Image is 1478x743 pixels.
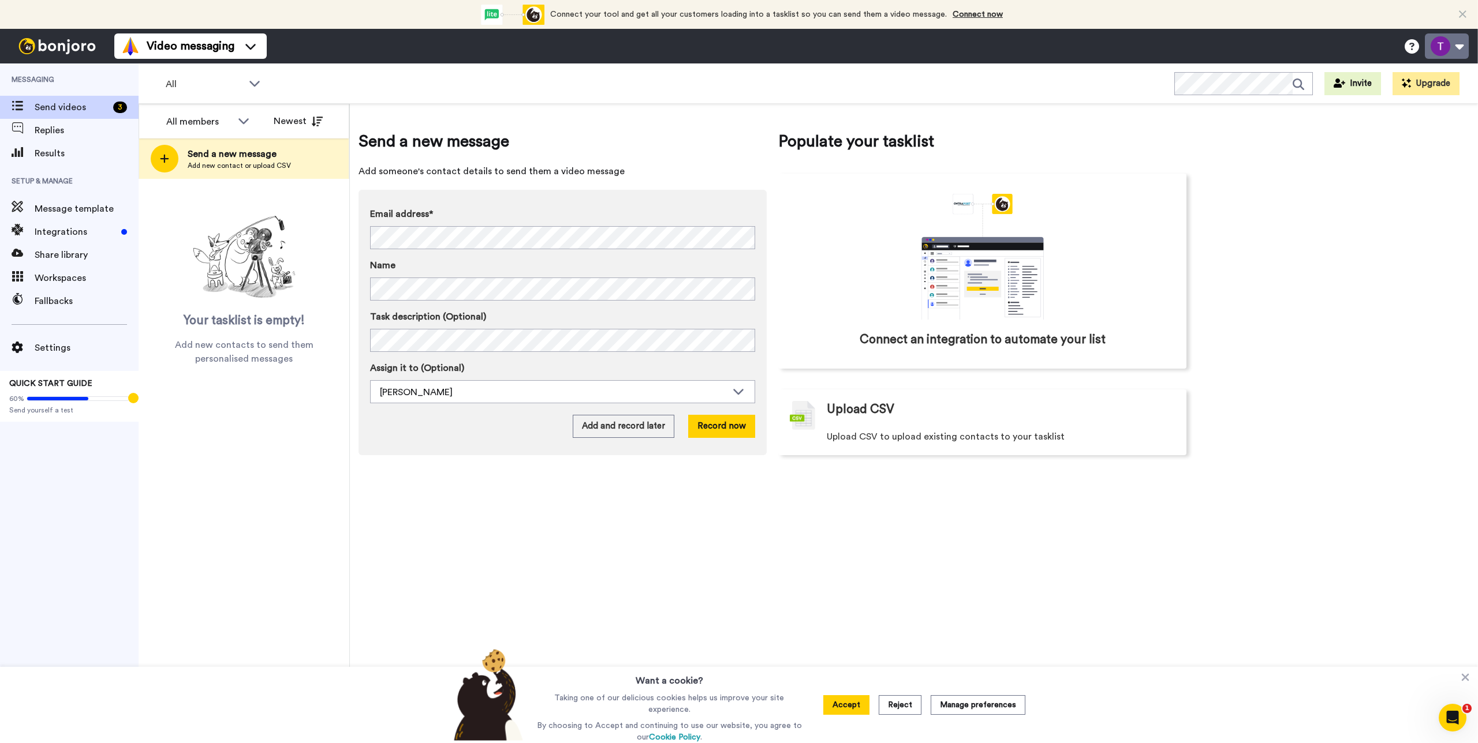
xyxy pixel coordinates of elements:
[534,720,805,743] p: By choosing to Accept and continuing to use our website, you agree to our .
[534,692,805,715] p: Taking one of our delicious cookies helps us improve your site experience.
[443,648,529,741] img: bear-with-cookie.png
[370,207,755,221] label: Email address*
[550,10,947,18] span: Connect your tool and get all your customers loading into a tasklist so you can send them a video...
[9,394,24,403] span: 60%
[166,77,243,91] span: All
[35,271,139,285] span: Workspaces
[188,147,291,161] span: Send a new message
[147,38,234,54] span: Video messaging
[35,341,139,355] span: Settings
[573,415,674,438] button: Add and record later
[1393,72,1460,95] button: Upgrade
[860,331,1106,348] span: Connect an integration to automate your list
[35,123,139,137] span: Replies
[370,258,395,272] span: Name
[481,5,544,25] div: animation
[359,164,767,178] span: Add someone's contact details to send them a video message
[879,695,921,715] button: Reject
[823,695,869,715] button: Accept
[636,667,703,688] h3: Want a cookie?
[359,130,767,153] span: Send a new message
[156,338,332,366] span: Add new contacts to send them personalised messages
[688,415,755,438] button: Record now
[9,380,92,388] span: QUICK START GUIDE
[265,110,331,133] button: Newest
[9,406,129,415] span: Send yourself a test
[778,130,1186,153] span: Populate your tasklist
[35,202,139,216] span: Message template
[35,248,139,262] span: Share library
[35,147,139,160] span: Results
[380,385,727,399] div: [PERSON_NAME]
[827,430,1065,444] span: Upload CSV to upload existing contacts to your tasklist
[35,225,117,239] span: Integrations
[896,194,1069,320] div: animation
[166,115,232,129] div: All members
[790,401,815,430] img: csv-grey.png
[931,695,1025,715] button: Manage preferences
[14,38,100,54] img: bj-logo-header-white.svg
[186,211,302,303] img: ready-set-action.png
[35,100,109,114] span: Send videos
[188,161,291,170] span: Add new contact or upload CSV
[128,393,139,403] div: Tooltip anchor
[827,401,894,418] span: Upload CSV
[1439,704,1466,731] iframe: Intercom live chat
[184,312,305,329] span: Your tasklist is empty!
[1462,704,1472,713] span: 1
[113,102,127,113] div: 3
[370,310,755,324] label: Task description (Optional)
[1324,72,1381,95] button: Invite
[121,37,140,55] img: vm-color.svg
[370,361,755,375] label: Assign it to (Optional)
[35,294,139,308] span: Fallbacks
[649,733,700,741] a: Cookie Policy
[953,10,1003,18] a: Connect now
